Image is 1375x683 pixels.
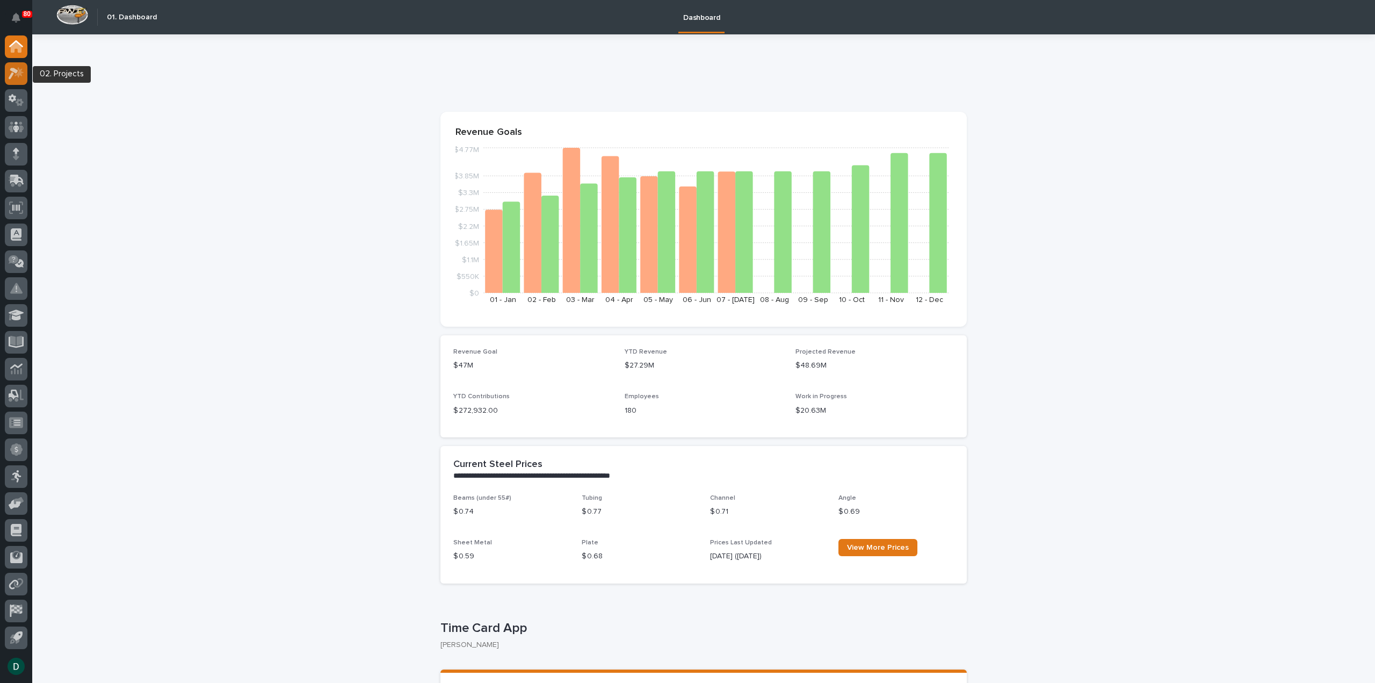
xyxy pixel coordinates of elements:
p: $ 0.69 [838,506,954,517]
h2: 01. Dashboard [107,13,157,22]
img: Workspace Logo [56,5,88,25]
span: Work in Progress [795,393,847,400]
text: 10 - Oct [839,296,865,304]
span: Projected Revenue [795,349,856,355]
text: 03 - Mar [566,296,595,304]
p: $ 0.71 [710,506,826,517]
p: Time Card App [440,621,962,636]
tspan: $4.77M [454,146,479,154]
text: 05 - May [643,296,673,304]
text: 08 - Aug [760,296,789,304]
tspan: $550K [457,272,479,280]
text: 12 - Dec [916,296,943,304]
span: Revenue Goal [453,349,497,355]
p: Revenue Goals [455,127,952,139]
p: $ 272,932.00 [453,405,612,416]
span: YTD Contributions [453,393,510,400]
tspan: $2.75M [454,206,479,213]
button: users-avatar [5,655,27,678]
h2: Current Steel Prices [453,459,542,471]
p: $ 0.77 [582,506,697,517]
p: [PERSON_NAME] [440,641,958,650]
p: $27.29M [625,360,783,371]
span: Plate [582,540,598,546]
text: 09 - Sep [798,296,828,304]
p: $47M [453,360,612,371]
span: Employees [625,393,659,400]
tspan: $1.65M [455,239,479,247]
p: 180 [625,405,783,416]
p: $20.63M [795,405,954,416]
tspan: $3.3M [458,189,479,197]
p: $ 0.74 [453,506,569,517]
p: $ 0.68 [582,551,697,562]
p: $48.69M [795,360,954,371]
text: 02 - Feb [527,296,556,304]
text: 01 - Jan [490,296,516,304]
div: Notifications80 [13,13,27,30]
span: Angle [838,495,856,501]
p: $ 0.59 [453,551,569,562]
span: YTD Revenue [625,349,667,355]
span: Sheet Metal [453,540,492,546]
text: 11 - Nov [878,296,904,304]
p: 80 [24,10,31,18]
tspan: $1.1M [462,256,479,263]
p: [DATE] ([DATE]) [710,551,826,562]
span: Prices Last Updated [710,540,772,546]
span: Tubing [582,495,602,501]
tspan: $0 [469,290,479,297]
button: Notifications [5,6,27,29]
text: 07 - [DATE] [717,296,755,304]
span: Channel [710,495,735,501]
text: 04 - Apr [605,296,633,304]
tspan: $2.2M [458,222,479,230]
text: 06 - Jun [683,296,711,304]
span: View More Prices [847,544,909,551]
tspan: $3.85M [454,172,479,180]
span: Beams (under 55#) [453,495,511,501]
a: View More Prices [838,539,917,556]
